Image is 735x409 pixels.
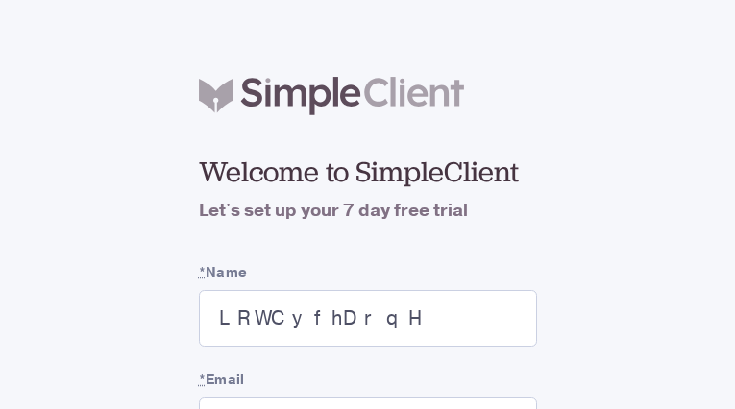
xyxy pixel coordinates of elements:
[199,263,206,281] abbr: required
[199,370,537,390] label: Email
[199,198,537,224] h4: Let's set up your 7 day free trial
[199,262,537,282] label: Name
[199,154,537,190] h2: Welcome to SimpleClient
[199,371,206,389] abbr: required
